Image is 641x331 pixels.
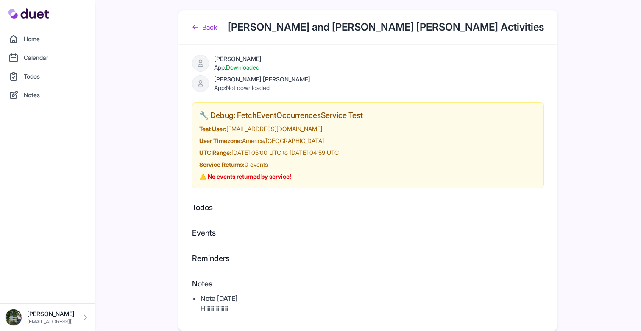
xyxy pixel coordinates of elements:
div: App: [214,63,262,72]
strong: User Timezone: [199,137,242,144]
strong: Service Returns: [199,161,245,168]
div: 0 events [199,160,537,169]
div: America/[GEOGRAPHIC_DATA] [199,137,537,145]
h1: [PERSON_NAME] and [PERSON_NAME] [PERSON_NAME] Activities [228,20,544,34]
p: [PERSON_NAME] [27,310,76,318]
a: Home [5,31,89,48]
strong: ⚠️ No events returned by service! [199,173,291,180]
h2: Reminders [192,252,544,264]
h2: Notes [192,278,544,290]
a: Notes [5,87,89,104]
h2: 🔧 Debug: FetchEventOccurrencesService Test [199,109,537,121]
a: [PERSON_NAME] [EMAIL_ADDRESS][DOMAIN_NAME] [5,309,89,326]
strong: Test User: [199,125,226,132]
div: App: [214,84,310,92]
div: [PERSON_NAME] [214,55,262,63]
span: Not downloaded [226,84,270,91]
a: Calendar [5,49,89,66]
span: Downloaded [226,64,259,71]
h2: Events [192,227,544,239]
strong: UTC Range: [199,149,231,156]
a: Back [192,22,217,32]
div: [DATE] 05:00 UTC to [DATE] 04:59 UTC [199,149,537,157]
a: Todos [5,68,89,85]
img: DSC08576_Original.jpeg [5,309,22,326]
p: Hiiiiiiiiiiiiiiiiii [201,303,544,314]
div: [PERSON_NAME] [PERSON_NAME] [214,75,310,84]
h2: Todos [192,202,544,213]
div: [EMAIL_ADDRESS][DOMAIN_NAME] [199,125,537,133]
p: [EMAIL_ADDRESS][DOMAIN_NAME] [27,318,76,325]
div: Note [DATE] [201,293,544,303]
